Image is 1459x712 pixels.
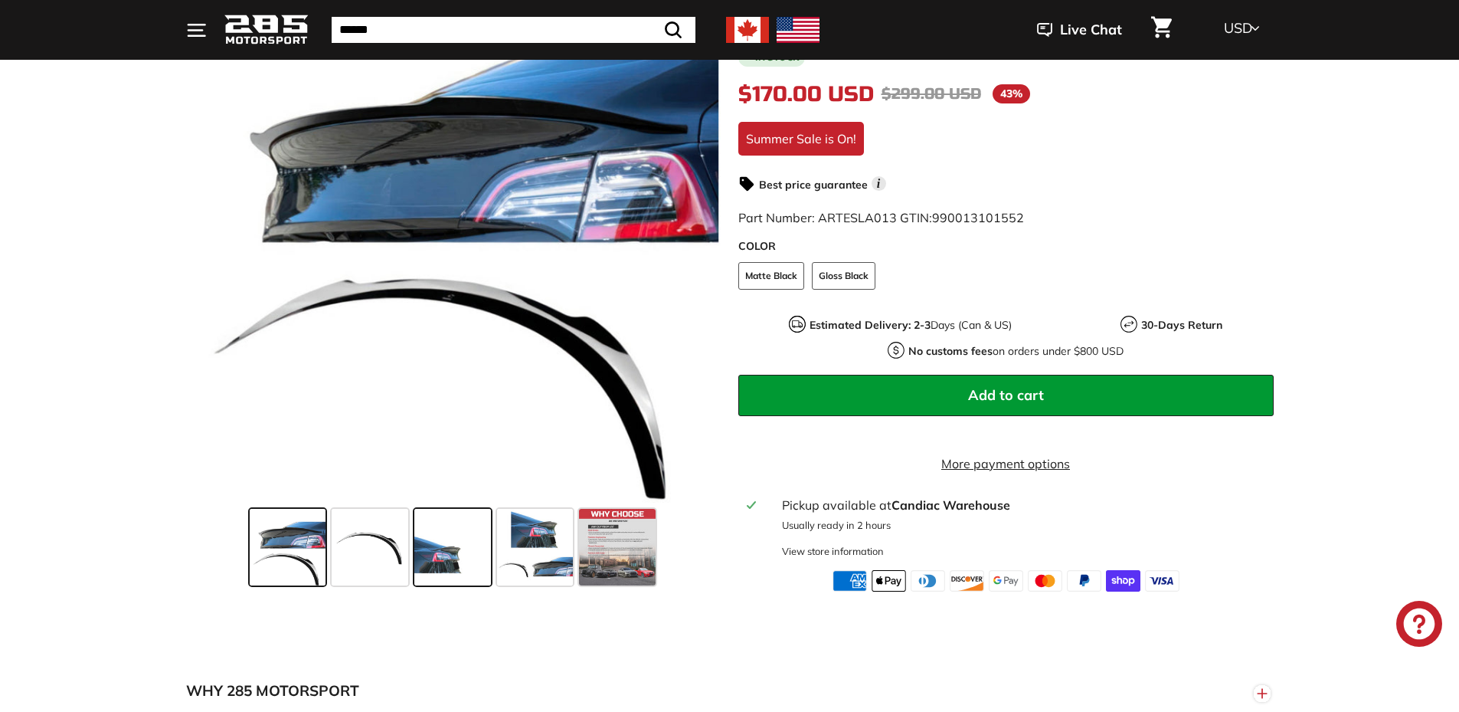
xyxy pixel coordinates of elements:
[993,84,1030,103] span: 43%
[1067,570,1101,592] img: paypal
[738,454,1274,473] a: More payment options
[782,544,884,559] div: View store information
[911,570,945,592] img: diners_club
[968,386,1044,404] span: Add to cart
[782,518,1264,533] p: Usually ready in 2 hours
[1017,11,1142,49] button: Live Chat
[738,238,1274,254] label: COLOR
[738,81,874,107] span: $170.00 USD
[1224,19,1252,37] span: USD
[932,210,1024,225] span: 990013101552
[782,496,1264,514] div: Pickup available at
[738,210,1024,225] span: Part Number: ARTESLA013 GTIN:
[1392,601,1447,651] inbox-online-store-chat: Shopify online store chat
[1141,318,1222,332] strong: 30-Days Return
[738,375,1274,416] button: Add to cart
[1142,4,1181,56] a: Cart
[738,122,864,156] div: Summer Sale is On!
[810,318,931,332] strong: Estimated Delivery: 2-3
[755,53,799,62] b: In stock
[810,317,1012,333] p: Days (Can & US)
[950,570,984,592] img: discover
[882,84,981,103] span: $299.00 USD
[1060,20,1122,40] span: Live Chat
[989,570,1023,592] img: google_pay
[224,12,309,48] img: Logo_285_Motorsport_areodynamics_components
[908,343,1124,359] p: on orders under $800 USD
[1106,570,1140,592] img: shopify_pay
[1028,570,1062,592] img: master
[872,176,886,191] span: i
[833,570,867,592] img: american_express
[332,17,695,43] input: Search
[872,570,906,592] img: apple_pay
[891,497,1010,513] strong: Candiac Warehouse
[1145,570,1179,592] img: visa
[759,178,868,192] strong: Best price guarantee
[908,344,993,358] strong: No customs fees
